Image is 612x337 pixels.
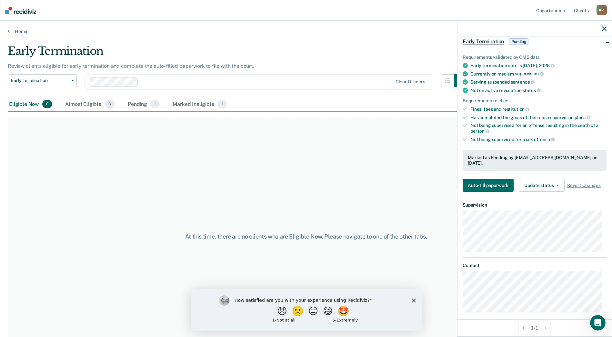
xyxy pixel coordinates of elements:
div: Serving suspended [470,79,607,85]
div: Clear officers [396,79,425,85]
span: 0 [42,100,52,108]
iframe: Intercom live chat [590,315,606,331]
span: status [523,88,541,93]
div: Marked Ineligible [171,97,228,112]
div: Early termination date is [DATE], [470,63,607,68]
span: offense [534,137,555,142]
div: Not being supervised for an offense resulting in the death of a [470,123,607,134]
iframe: Survey by Kim from Recidiviz [191,289,422,331]
span: sentence [511,79,535,85]
div: Fines, fees and [470,106,607,112]
div: Has completed the goals of their case supervision [470,115,607,120]
span: Pending [509,38,528,45]
a: Home [8,28,604,34]
dt: Supervision [463,202,607,208]
button: Auto-fill paperwork [463,179,514,192]
div: Currently on medium [470,71,607,77]
img: Recidiviz [5,7,36,14]
span: supervision [515,71,543,76]
span: person [470,128,489,134]
div: Pending [126,97,161,112]
div: Marked as Pending by [EMAIL_ADDRESS][DOMAIN_NAME] on [DATE]. [468,155,601,166]
span: 1 [217,100,227,108]
span: 2025 [539,63,554,68]
div: Not on active revocation [470,87,607,93]
span: Early Termination [463,38,504,45]
span: plans [575,115,590,120]
button: Update status [519,179,564,192]
span: 3 [105,100,115,108]
dt: Contact [463,263,607,268]
button: Previous Opportunity [518,323,528,333]
div: Eligible Now [8,97,54,112]
a: Auto-fill paperwork [463,179,516,192]
div: Requirements to check [463,98,607,104]
p: Review clients eligible for early termination and complete the auto-filled paperwork to file with... [8,63,254,69]
div: K M [597,5,607,15]
button: Next Opportunity [541,323,551,333]
div: At this time, there are no clients who are Eligible Now. Please navigate to one of the other tabs. [157,233,455,240]
div: Not being supervised for a sex [470,137,607,142]
span: Revert Changes [567,183,601,188]
span: 1 [150,100,160,108]
div: Early TerminationPending [457,31,612,52]
div: Early Termination [8,45,467,63]
div: 1 / 1 [457,319,612,336]
div: Almost Eligible [64,97,116,112]
span: Early Termination [11,78,69,83]
span: restitution [502,107,529,112]
div: Requirements validated by OMS data [463,55,607,60]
